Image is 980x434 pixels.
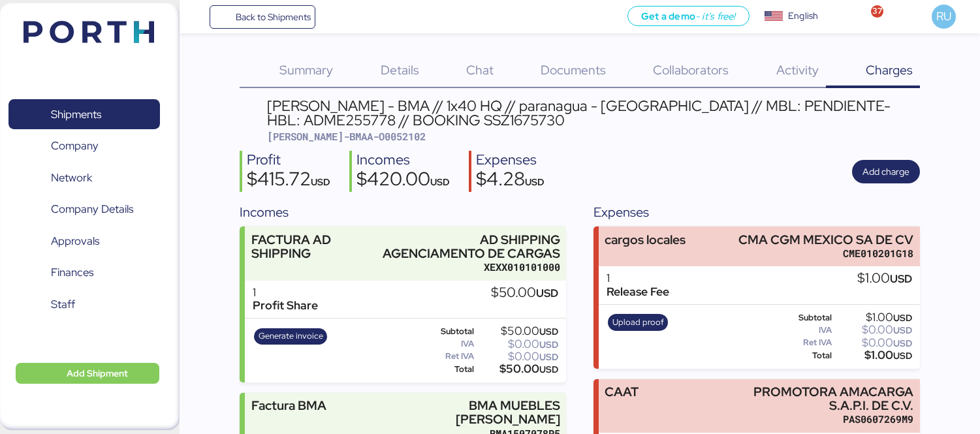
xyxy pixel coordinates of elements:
[259,329,323,343] span: Generate invoice
[607,285,669,299] div: Release Fee
[834,350,912,360] div: $1.00
[539,364,558,375] span: USD
[251,399,326,412] div: Factura BMA
[51,295,75,314] span: Staff
[210,5,316,29] a: Back to Shipments
[607,271,669,285] div: 1
[375,233,560,260] div: AD SHIPPING AGENCIAMENTO DE CARGAS
[8,194,160,225] a: Company Details
[771,326,832,335] div: IVA
[653,61,729,78] span: Collaborators
[381,61,419,78] span: Details
[605,385,639,399] div: CAAT
[834,313,912,322] div: $1.00
[51,200,133,219] span: Company Details
[417,327,474,336] div: Subtotal
[267,130,426,143] span: [PERSON_NAME]-BMAA-O0052102
[8,226,160,256] a: Approvals
[788,9,818,23] div: English
[417,365,474,374] div: Total
[254,328,327,345] button: Generate invoice
[834,338,912,348] div: $0.00
[608,314,668,331] button: Upload proof
[236,9,311,25] span: Back to Shipments
[51,232,99,251] span: Approvals
[51,263,93,282] span: Finances
[771,351,832,360] div: Total
[356,151,450,170] div: Incomes
[893,324,912,336] span: USD
[356,170,450,192] div: $420.00
[539,326,558,337] span: USD
[430,176,450,188] span: USD
[251,233,369,260] div: FACTURA AD SHIPPING
[771,338,832,347] div: Ret IVA
[539,351,558,363] span: USD
[893,337,912,349] span: USD
[51,105,101,124] span: Shipments
[375,399,560,426] div: BMA MUEBLES [PERSON_NAME]
[476,170,545,192] div: $4.28
[834,325,912,335] div: $0.00
[8,289,160,319] a: Staff
[605,233,686,247] div: cargos locales
[612,315,664,330] span: Upload proof
[852,160,920,183] button: Add charge
[417,352,474,361] div: Ret IVA
[729,385,914,412] div: PROMOTORA AMACARGA S.A.P.I. DE C.V.
[857,271,912,286] div: $1.00
[477,326,559,336] div: $50.00
[51,168,92,187] span: Network
[8,99,160,129] a: Shipments
[476,151,545,170] div: Expenses
[890,271,912,286] span: USD
[539,339,558,350] span: USD
[247,170,330,192] div: $415.72
[477,339,559,349] div: $0.00
[311,176,330,188] span: USD
[866,61,913,78] span: Charges
[8,258,160,288] a: Finances
[729,412,914,426] div: PAS0607269M9
[375,260,560,274] div: XEXX010101000
[541,61,606,78] span: Documents
[477,352,559,362] div: $0.00
[253,299,318,313] div: Profit Share
[771,313,832,322] div: Subtotal
[525,176,545,188] span: USD
[267,99,920,128] div: [PERSON_NAME] - BMA // 1x40 HQ // paranagua - [GEOGRAPHIC_DATA] // MBL: PENDIENTE- HBL: ADME25577...
[8,163,160,193] a: Network
[8,131,160,161] a: Company
[593,202,920,222] div: Expenses
[466,61,494,78] span: Chat
[187,6,210,28] button: Menu
[247,151,330,170] div: Profit
[16,363,159,384] button: Add Shipment
[893,350,912,362] span: USD
[936,8,951,25] span: RU
[738,247,913,260] div: CME010201G18
[67,365,128,381] span: Add Shipment
[776,61,819,78] span: Activity
[240,202,566,222] div: Incomes
[279,61,333,78] span: Summary
[893,312,912,324] span: USD
[477,364,559,374] div: $50.00
[862,164,909,179] span: Add charge
[417,339,474,349] div: IVA
[51,136,99,155] span: Company
[253,286,318,300] div: 1
[738,233,913,247] div: CMA CGM MEXICO SA DE CV
[491,286,558,300] div: $50.00
[536,286,558,300] span: USD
